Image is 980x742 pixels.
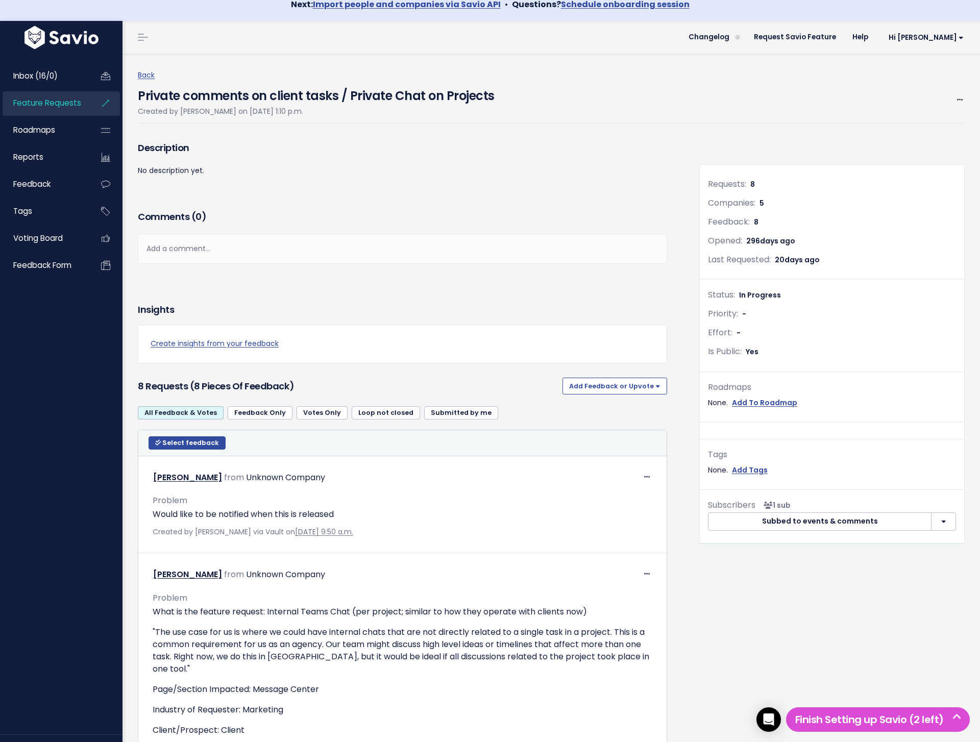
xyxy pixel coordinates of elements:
[737,328,741,338] span: -
[224,568,244,580] span: from
[708,308,738,319] span: Priority:
[746,30,844,45] a: Request Savio Feature
[153,568,222,580] a: [PERSON_NAME]
[153,472,222,483] a: [PERSON_NAME]
[708,235,742,246] span: Opened:
[138,106,303,116] span: Created by [PERSON_NAME] on [DATE] 1:10 p.m.
[246,471,325,485] div: Unknown Company
[153,704,652,716] p: Industry of Requester: Marketing
[708,380,956,395] div: Roadmaps
[785,255,820,265] span: days ago
[3,118,85,142] a: Roadmaps
[138,70,155,80] a: Back
[760,236,795,246] span: days ago
[708,499,755,511] span: Subscribers
[153,626,652,675] p: "The use case for us is where we could have internal chats that are not directly related to a sin...
[138,210,667,224] h3: Comments ( )
[22,26,101,49] img: logo-white.9d6f32f41409.svg
[759,500,791,510] span: <p><strong>Subscribers</strong><br><br> - Michaela Jarvis<br> </p>
[13,206,32,216] span: Tags
[708,289,735,301] span: Status:
[746,236,795,246] span: 296
[708,512,932,531] button: Subbed to events & comments
[3,200,85,223] a: Tags
[732,464,768,477] a: Add Tags
[689,34,729,41] span: Changelog
[3,91,85,115] a: Feature Requests
[138,379,558,393] h3: 8 Requests (8 pieces of Feedback)
[742,309,746,319] span: -
[708,216,750,228] span: Feedback:
[153,508,652,521] p: Would like to be notified when this is released
[732,397,797,409] a: Add To Roadmap
[708,464,956,477] div: None.
[889,34,964,41] span: Hi [PERSON_NAME]
[708,254,771,265] span: Last Requested:
[759,198,764,208] span: 5
[3,64,85,88] a: Inbox (16/0)
[750,179,755,189] span: 8
[297,406,348,419] a: Votes Only
[153,592,187,604] span: Problem
[708,178,746,190] span: Requests:
[791,712,965,727] h5: Finish Setting up Savio (2 left)
[13,97,81,108] span: Feature Requests
[754,217,758,227] span: 8
[708,197,755,209] span: Companies:
[424,406,498,419] a: Submitted by me
[149,436,226,450] button: Select feedback
[228,406,292,419] a: Feedback Only
[708,327,732,338] span: Effort:
[295,527,353,537] a: [DATE] 9:50 a.m.
[13,179,51,189] span: Feedback
[746,347,758,357] span: Yes
[562,378,667,394] button: Add Feedback or Upvote
[3,227,85,250] a: Voting Board
[876,30,972,45] a: Hi [PERSON_NAME]
[13,260,71,270] span: Feedback form
[153,683,652,696] p: Page/Section Impacted: Message Center
[708,345,742,357] span: Is Public:
[3,145,85,169] a: Reports
[352,406,420,419] a: Loop not closed
[3,254,85,277] a: Feedback form
[13,152,43,162] span: Reports
[708,448,956,462] div: Tags
[246,567,325,582] div: Unknown Company
[138,234,667,264] div: Add a comment...
[138,406,224,419] a: All Feedback & Votes
[153,724,652,736] p: Client/Prospect: Client
[739,290,781,300] span: In Progress
[775,255,820,265] span: 20
[138,141,667,155] h3: Description
[153,606,652,618] p: What is the feature request: Internal Teams Chat (per project; similar to how they operate with c...
[708,397,956,409] div: None.
[153,527,353,537] span: Created by [PERSON_NAME] via Vault on
[138,82,495,105] h4: Private comments on client tasks / Private Chat on Projects
[844,30,876,45] a: Help
[13,70,58,81] span: Inbox (16/0)
[13,125,55,135] span: Roadmaps
[151,337,654,350] a: Create insights from your feedback
[3,172,85,196] a: Feedback
[138,164,667,177] p: No description yet.
[162,438,219,447] span: Select feedback
[224,472,244,483] span: from
[138,303,174,317] h3: Insights
[195,210,202,223] span: 0
[153,494,187,506] span: Problem
[756,707,781,732] div: Open Intercom Messenger
[13,233,63,243] span: Voting Board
